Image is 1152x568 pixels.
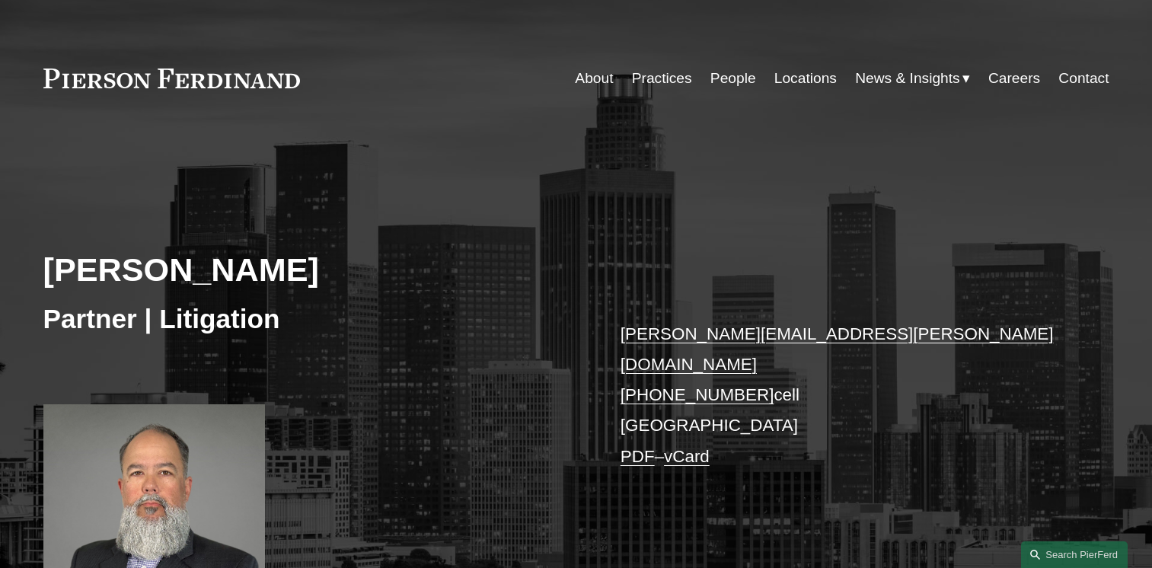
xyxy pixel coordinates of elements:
h3: Partner | Litigation [43,302,576,336]
a: [PERSON_NAME][EMAIL_ADDRESS][PERSON_NAME][DOMAIN_NAME] [621,324,1054,374]
a: Locations [774,64,837,93]
a: folder dropdown [855,64,970,93]
a: Practices [632,64,692,93]
p: cell [GEOGRAPHIC_DATA] – [621,319,1064,473]
a: vCard [664,447,710,466]
a: Contact [1058,64,1109,93]
a: Search this site [1021,541,1128,568]
span: News & Insights [855,65,960,92]
a: Careers [988,64,1040,93]
a: PDF [621,447,655,466]
a: People [710,64,756,93]
h2: [PERSON_NAME] [43,250,576,289]
a: [PHONE_NUMBER] [621,385,774,404]
a: About [575,64,613,93]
